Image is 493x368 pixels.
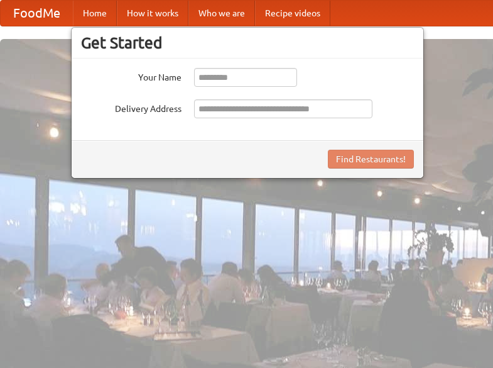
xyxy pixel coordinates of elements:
[1,1,73,26] a: FoodMe
[73,1,117,26] a: Home
[81,99,181,115] label: Delivery Address
[328,150,414,169] button: Find Restaurants!
[81,68,181,84] label: Your Name
[81,33,414,52] h3: Get Started
[117,1,188,26] a: How it works
[255,1,330,26] a: Recipe videos
[188,1,255,26] a: Who we are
